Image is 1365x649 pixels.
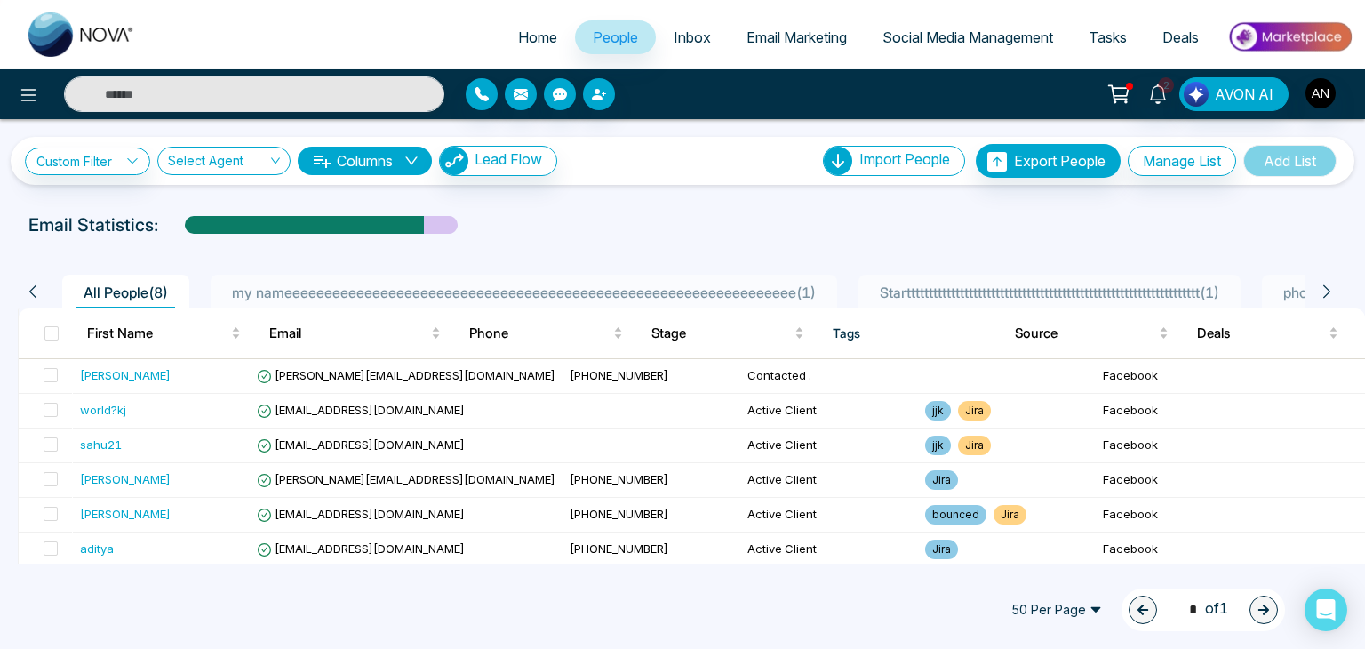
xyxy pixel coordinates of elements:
button: Manage List [1128,146,1236,176]
a: People [575,20,656,54]
a: Social Media Management [865,20,1071,54]
span: Lead Flow [475,150,542,168]
div: [PERSON_NAME] [80,366,171,384]
td: Active Client [740,429,918,463]
span: of 1 [1178,597,1228,621]
th: Phone [455,308,637,358]
img: Market-place.gif [1225,17,1354,57]
span: Social Media Management [882,28,1053,46]
td: Contacted . [740,359,918,394]
td: Active Client [740,394,918,429]
a: Deals [1145,20,1217,54]
span: [EMAIL_ADDRESS][DOMAIN_NAME] [257,403,465,417]
img: Nova CRM Logo [28,12,135,57]
button: AVON AI [1179,77,1289,111]
span: Source [1015,323,1155,344]
span: Jira [994,505,1026,525]
a: Email Marketing [729,20,865,54]
td: Facebook [1096,359,1273,394]
td: Active Client [740,463,918,498]
span: Home [518,28,557,46]
span: 2 [1158,77,1174,93]
span: [EMAIL_ADDRESS][DOMAIN_NAME] [257,437,465,452]
a: Inbox [656,20,729,54]
span: [PHONE_NUMBER] [570,472,668,486]
div: Open Intercom Messenger [1305,589,1347,631]
img: Lead Flow [1184,82,1209,107]
td: Facebook [1096,498,1273,533]
span: Deals [1197,323,1325,344]
span: [PHONE_NUMBER] [570,368,668,382]
th: First Name [73,308,255,358]
a: 2 [1137,77,1179,108]
a: Lead FlowLead Flow [432,146,557,176]
span: 50 Per Page [999,596,1114,624]
span: [PERSON_NAME][EMAIL_ADDRESS][DOMAIN_NAME] [257,368,555,382]
td: Facebook [1096,394,1273,429]
span: First Name [87,323,227,344]
td: Active Client [740,533,918,567]
span: Jira [925,540,958,559]
span: AVON AI [1215,84,1273,105]
div: world?kj [80,401,126,419]
span: Phone [469,323,610,344]
span: Email Marketing [746,28,847,46]
span: Import People [859,150,950,168]
th: Deals [1183,308,1365,358]
th: Email [255,308,454,358]
p: Email Statistics: [28,212,158,238]
span: All People ( 8 ) [76,284,175,301]
div: [PERSON_NAME] [80,470,171,488]
img: Lead Flow [440,147,468,175]
span: Jira [958,436,991,455]
span: People [593,28,638,46]
span: [PHONE_NUMBER] [570,541,668,556]
a: Home [500,20,575,54]
a: Custom Filter [25,148,150,175]
span: Jira [958,401,991,421]
span: Jira [925,470,958,490]
div: sahu21 [80,436,122,453]
div: [PERSON_NAME] [80,505,171,523]
span: [PERSON_NAME][EMAIL_ADDRESS][DOMAIN_NAME] [257,472,555,486]
td: Active Client [740,498,918,533]
span: [EMAIL_ADDRESS][DOMAIN_NAME] [257,507,465,521]
div: aditya [80,540,114,557]
span: Tasks [1089,28,1127,46]
span: bounced [925,505,986,525]
span: down [404,154,419,168]
th: Tags [818,308,1001,358]
span: Startttttttttttttttttttttttttttttttttttttttttttttttttttttttttttttttttt ( 1 ) [873,284,1226,301]
span: Deals [1162,28,1199,46]
button: Columnsdown [298,147,432,175]
button: Export People [976,144,1121,178]
span: Inbox [674,28,711,46]
img: User Avatar [1305,78,1336,108]
td: Facebook [1096,429,1273,463]
td: Facebook [1096,463,1273,498]
span: Export People [1014,152,1106,170]
td: Facebook [1096,533,1273,567]
span: my nameeeeeeeeeeeeeeeeeeeeeeeeeeeeeeeeeeeeeeeeeeeeeeeeeeeeeeeeeeeeeeee ( 1 ) [225,284,823,301]
span: jjk [925,401,951,421]
span: jjk [925,436,951,455]
th: Stage [637,308,819,358]
span: Email [269,323,427,344]
span: Stage [651,323,792,344]
span: [EMAIL_ADDRESS][DOMAIN_NAME] [257,541,465,556]
span: [PHONE_NUMBER] [570,507,668,521]
a: Tasks [1071,20,1145,54]
button: Lead Flow [439,146,557,176]
th: Source [1001,308,1183,358]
